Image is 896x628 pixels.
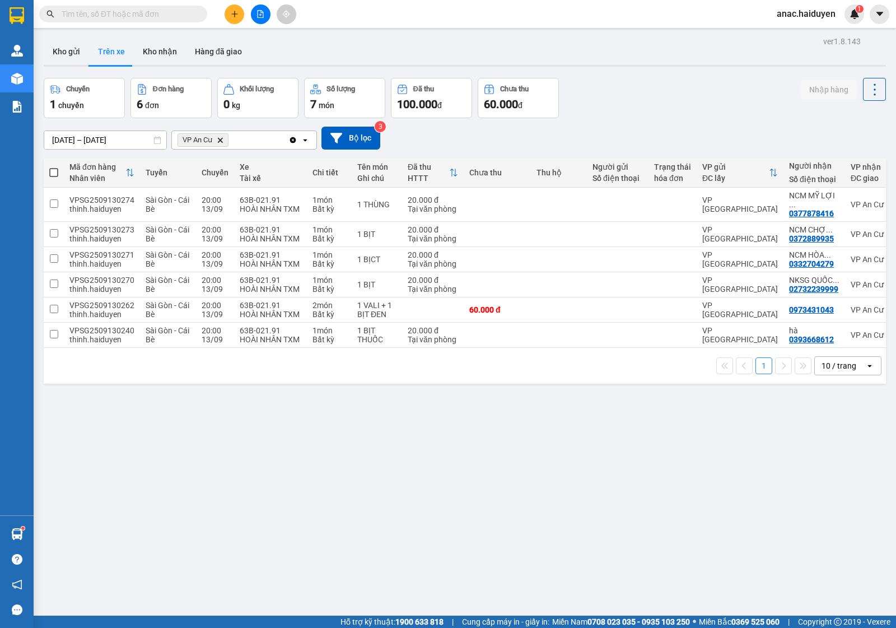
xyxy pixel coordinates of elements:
[789,175,839,184] div: Số điện thoại
[146,276,189,294] span: Sài Gòn - Cái Bè
[130,78,212,118] button: Đơn hàng6đơn
[824,250,831,259] span: ...
[375,121,386,132] sup: 3
[312,326,346,335] div: 1 món
[789,209,834,218] div: 0377878416
[326,85,355,93] div: Số lượng
[413,85,434,93] div: Đã thu
[702,162,769,171] div: VP gửi
[153,85,184,93] div: Đơn hàng
[822,360,856,371] div: 10 / trang
[789,305,834,314] div: 0973431043
[702,250,778,268] div: VP [GEOGRAPHIC_DATA]
[202,259,228,268] div: 13/09
[217,137,223,143] svg: Delete
[277,4,296,24] button: aim
[697,158,783,188] th: Toggle SortBy
[69,259,134,268] div: thinh.haiduyen
[312,168,346,177] div: Chi tiết
[202,234,228,243] div: 13/09
[408,250,458,259] div: 20.000 đ
[44,78,125,118] button: Chuyến1chuyến
[223,97,230,111] span: 0
[10,7,24,24] img: logo-vxr
[69,162,125,171] div: Mã đơn hàng
[240,85,274,93] div: Khối lượng
[357,255,396,264] div: 1 BỊCT
[357,326,396,344] div: 1 BỊT THUỐC
[310,97,316,111] span: 7
[312,335,346,344] div: Bất kỳ
[702,326,778,344] div: VP [GEOGRAPHIC_DATA]
[452,616,454,628] span: |
[240,259,301,268] div: HOÀI NHÂN TXM
[857,5,861,13] span: 1
[312,225,346,234] div: 1 món
[870,4,889,24] button: caret-down
[340,616,444,628] span: Hỗ trợ kỹ thuật:
[484,97,518,111] span: 60.000
[69,196,134,204] div: VPSG2509130274
[69,301,134,310] div: VPSG2509130262
[288,136,297,145] svg: Clear all
[202,225,228,234] div: 20:00
[408,285,458,294] div: Tại văn phòng
[357,162,396,171] div: Tên món
[592,174,643,183] div: Số điện thoại
[11,528,23,540] img: warehouse-icon
[500,85,529,93] div: Chưa thu
[69,276,134,285] div: VPSG2509130270
[240,204,301,213] div: HOÀI NHÂN TXM
[408,276,458,285] div: 20.000 đ
[89,38,134,65] button: Trên xe
[587,617,690,626] strong: 0708 023 035 - 0935 103 250
[50,97,56,111] span: 1
[789,161,839,170] div: Người nhận
[592,162,643,171] div: Người gửi
[321,127,380,150] button: Bộ lọc
[11,73,23,85] img: warehouse-icon
[312,250,346,259] div: 1 món
[146,326,189,344] span: Sài Gòn - Cái Bè
[789,285,838,294] div: 02732239999
[66,85,90,93] div: Chuyến
[134,38,186,65] button: Kho nhận
[357,200,396,209] div: 1 THÙNG
[202,168,228,177] div: Chuyến
[357,230,396,239] div: 1 BỊT
[693,620,696,624] span: ⚪️
[69,326,134,335] div: VPSG2509130240
[699,616,780,628] span: Miền Bắc
[21,527,25,530] sup: 1
[69,174,125,183] div: Nhân viên
[408,174,449,183] div: HTTT
[146,301,189,319] span: Sài Gòn - Cái Bè
[408,225,458,234] div: 20.000 đ
[69,234,134,243] div: thinh.haiduyen
[789,335,834,344] div: 0393668612
[552,616,690,628] span: Miền Nam
[789,250,839,259] div: NCM HÒA KHÁNH
[319,101,334,110] span: món
[312,259,346,268] div: Bất kỳ
[731,617,780,626] strong: 0369 525 060
[178,133,228,147] span: VP An Cư, close by backspace
[69,335,134,344] div: thinh.haiduyen
[240,162,301,171] div: Xe
[137,97,143,111] span: 6
[146,196,189,213] span: Sài Gòn - Cái Bè
[202,310,228,319] div: 13/09
[44,131,166,149] input: Select a date range.
[312,234,346,243] div: Bất kỳ
[202,196,228,204] div: 20:00
[202,204,228,213] div: 13/09
[251,4,270,24] button: file-add
[702,276,778,294] div: VP [GEOGRAPHIC_DATA]
[408,234,458,243] div: Tại văn phòng
[833,276,839,285] span: ...
[202,326,228,335] div: 20:00
[240,174,301,183] div: Tài xế
[240,310,301,319] div: HOÀI NHÂN TXM
[186,38,251,65] button: Hàng đã giao
[788,616,790,628] span: |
